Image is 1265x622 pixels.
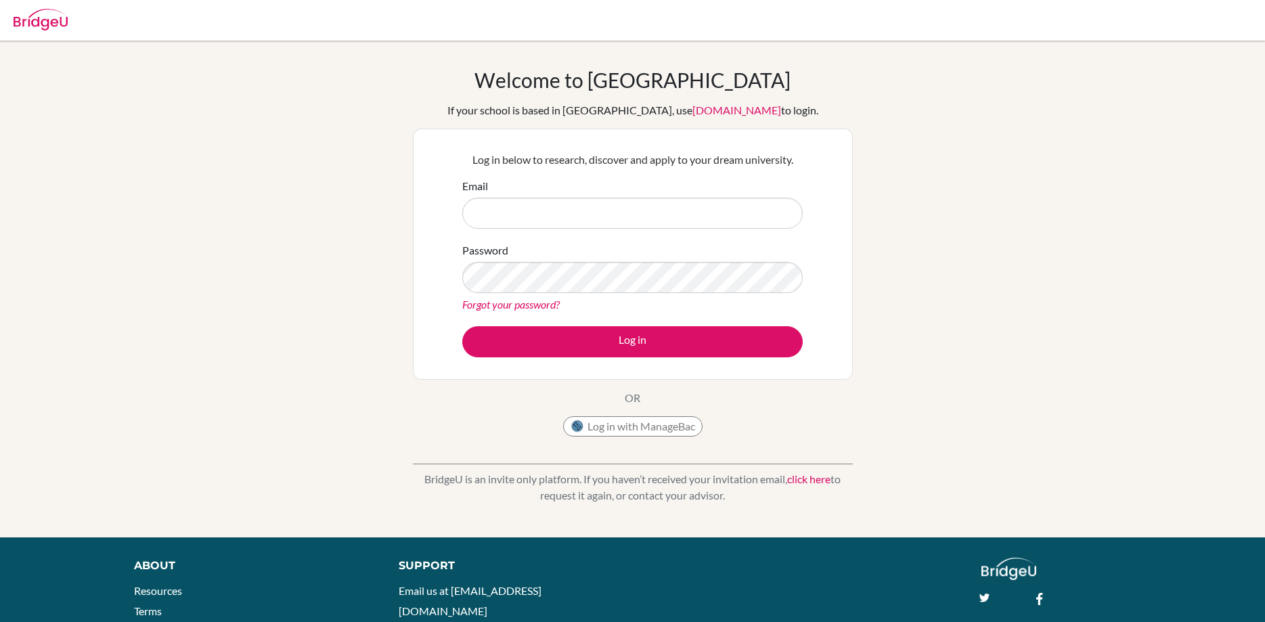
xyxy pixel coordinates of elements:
[447,102,818,118] div: If your school is based in [GEOGRAPHIC_DATA], use to login.
[692,104,781,116] a: [DOMAIN_NAME]
[399,584,541,617] a: Email us at [EMAIL_ADDRESS][DOMAIN_NAME]
[625,390,640,406] p: OR
[462,326,803,357] button: Log in
[474,68,791,92] h1: Welcome to [GEOGRAPHIC_DATA]
[787,472,830,485] a: click here
[14,9,68,30] img: Bridge-U
[462,178,488,194] label: Email
[462,298,560,311] a: Forgot your password?
[134,584,182,597] a: Resources
[134,604,162,617] a: Terms
[981,558,1036,580] img: logo_white@2x-f4f0deed5e89b7ecb1c2cc34c3e3d731f90f0f143d5ea2071677605dd97b5244.png
[399,558,617,574] div: Support
[563,416,703,437] button: Log in with ManageBac
[462,242,508,259] label: Password
[413,471,853,504] p: BridgeU is an invite only platform. If you haven’t received your invitation email, to request it ...
[134,558,368,574] div: About
[462,152,803,168] p: Log in below to research, discover and apply to your dream university.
